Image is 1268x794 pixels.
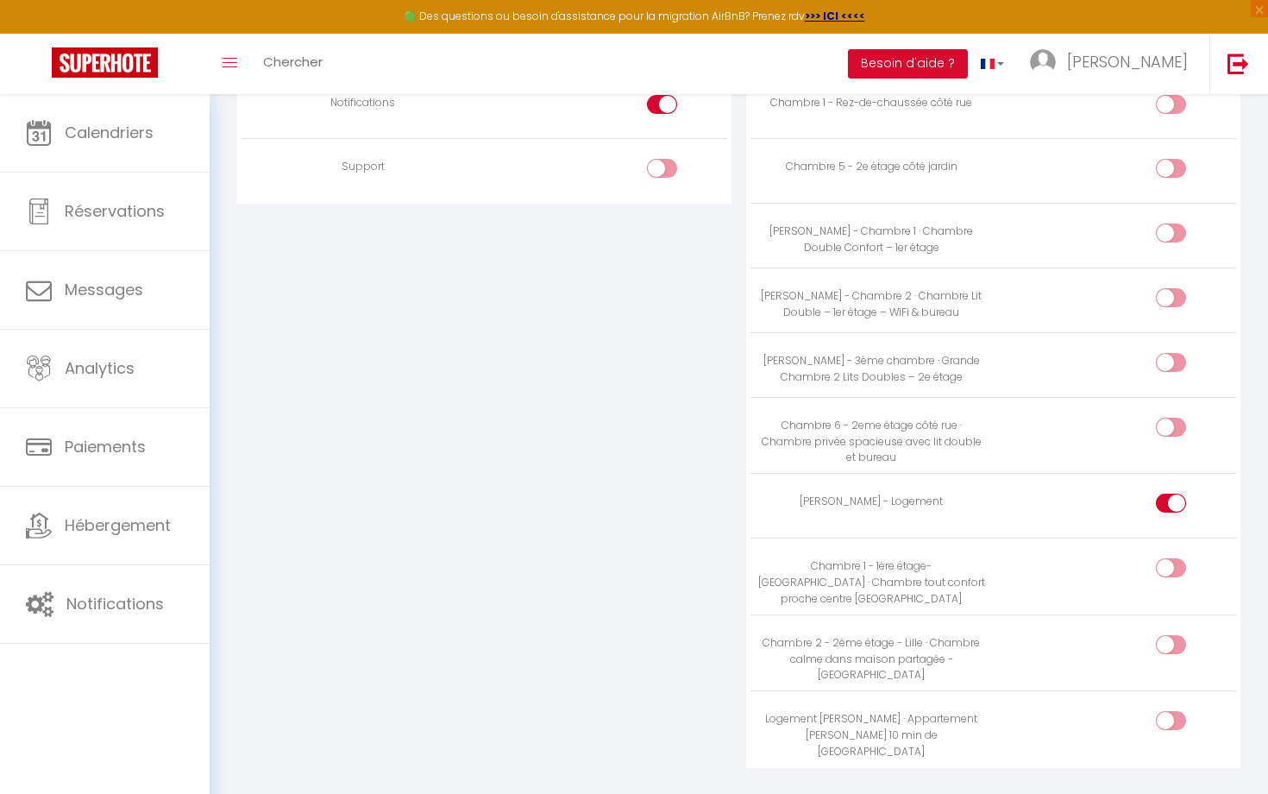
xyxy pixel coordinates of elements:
[805,9,865,23] a: >>> ICI <<<<
[757,95,987,111] div: Chambre 1 - Rez-de-chaussée côté rue
[1227,53,1249,74] img: logout
[848,49,968,79] button: Besoin d'aide ?
[248,95,478,111] div: Notifications
[65,122,154,143] span: Calendriers
[250,34,336,94] a: Chercher
[65,200,165,222] span: Réservations
[757,635,987,684] div: Chambre 2 - 2ème étage - Lille · Chambre calme dans maison partagée - [GEOGRAPHIC_DATA]
[248,159,478,175] div: Support
[757,418,987,467] div: Chambre 6 - 2eme étage côté rue · Chambre privée spacieuse avec lit double et bureau
[65,279,143,300] span: Messages
[52,47,158,78] img: Super Booking
[263,53,323,71] span: Chercher
[757,494,987,510] div: [PERSON_NAME] - Logement
[65,357,135,379] span: Analytics
[757,711,987,760] div: Logement [PERSON_NAME] · Appartement [PERSON_NAME] 10 min de [GEOGRAPHIC_DATA]
[1030,49,1056,75] img: ...
[757,159,987,175] div: Chambre 5 - 2e étage côté jardin
[1017,34,1209,94] a: ... [PERSON_NAME]
[757,558,987,608] div: Chambre 1 - 1ère étage- [GEOGRAPHIC_DATA] · Chambre tout confort proche centre [GEOGRAPHIC_DATA]
[757,224,987,256] div: [PERSON_NAME] - Chambre 1 · Chambre Double Confort – 1er étage
[757,353,987,386] div: [PERSON_NAME] - 3ème chambre · Grande Chambre 2 Lits Doubles – 2e étage
[1067,51,1188,72] span: [PERSON_NAME]
[65,436,146,457] span: Paiements
[65,514,171,536] span: Hébergement
[66,593,164,614] span: Notifications
[757,288,987,321] div: [PERSON_NAME] - Chambre 2 · Chambre Lit Double – 1er étage – WiFi & bureau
